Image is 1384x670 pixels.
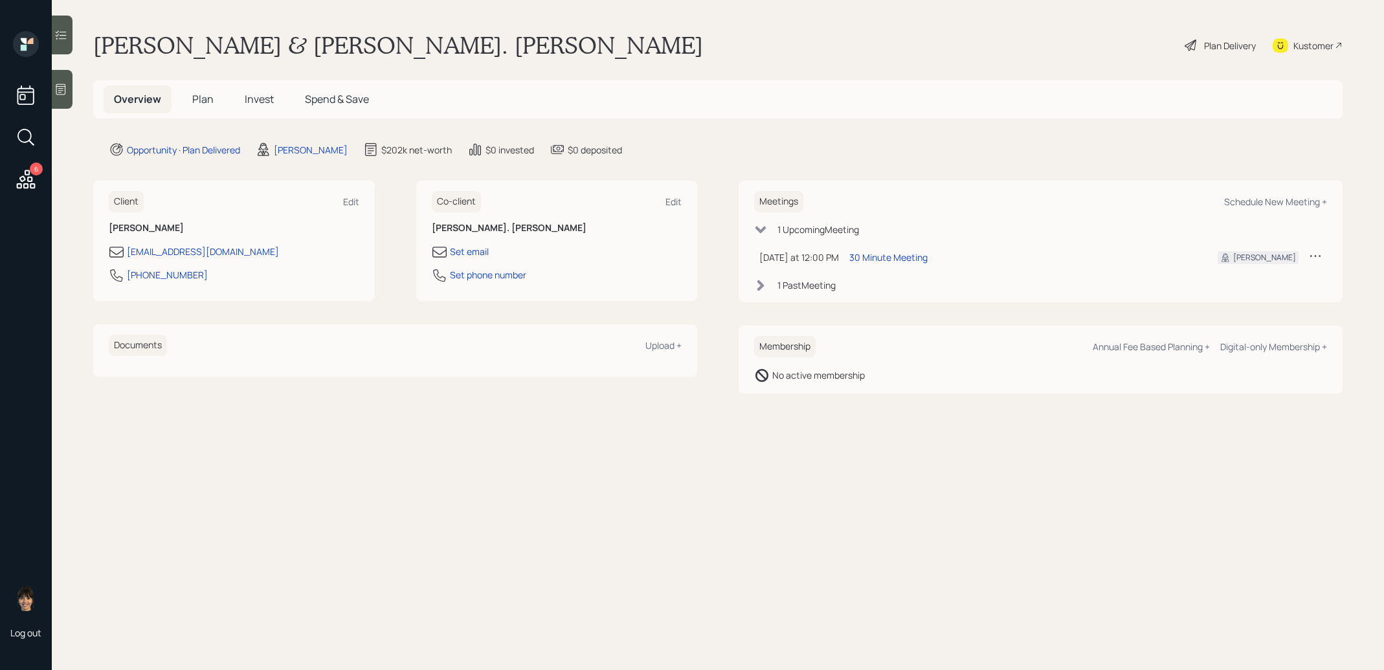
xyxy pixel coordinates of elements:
[305,92,369,106] span: Spend & Save
[754,336,816,357] h6: Membership
[109,335,167,356] h6: Documents
[30,162,43,175] div: 6
[127,143,240,157] div: Opportunity · Plan Delivered
[849,251,928,264] div: 30 Minute Meeting
[772,368,865,382] div: No active membership
[759,251,839,264] div: [DATE] at 12:00 PM
[1093,341,1210,353] div: Annual Fee Based Planning +
[192,92,214,106] span: Plan
[13,585,39,611] img: treva-nostdahl-headshot.png
[450,268,526,282] div: Set phone number
[568,143,622,157] div: $0 deposited
[645,339,682,352] div: Upload +
[127,245,279,258] div: [EMAIL_ADDRESS][DOMAIN_NAME]
[127,268,208,282] div: [PHONE_NUMBER]
[777,223,859,236] div: 1 Upcoming Meeting
[665,195,682,208] div: Edit
[1233,252,1296,263] div: [PERSON_NAME]
[245,92,274,106] span: Invest
[343,195,359,208] div: Edit
[10,627,41,639] div: Log out
[1204,39,1256,52] div: Plan Delivery
[381,143,452,157] div: $202k net-worth
[486,143,534,157] div: $0 invested
[274,143,348,157] div: [PERSON_NAME]
[432,223,682,234] h6: [PERSON_NAME]. [PERSON_NAME]
[109,223,359,234] h6: [PERSON_NAME]
[1224,195,1327,208] div: Schedule New Meeting +
[777,278,836,292] div: 1 Past Meeting
[114,92,161,106] span: Overview
[1220,341,1327,353] div: Digital-only Membership +
[109,191,144,212] h6: Client
[432,191,481,212] h6: Co-client
[450,245,489,258] div: Set email
[754,191,803,212] h6: Meetings
[1293,39,1334,52] div: Kustomer
[93,31,703,60] h1: [PERSON_NAME] & [PERSON_NAME]. [PERSON_NAME]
